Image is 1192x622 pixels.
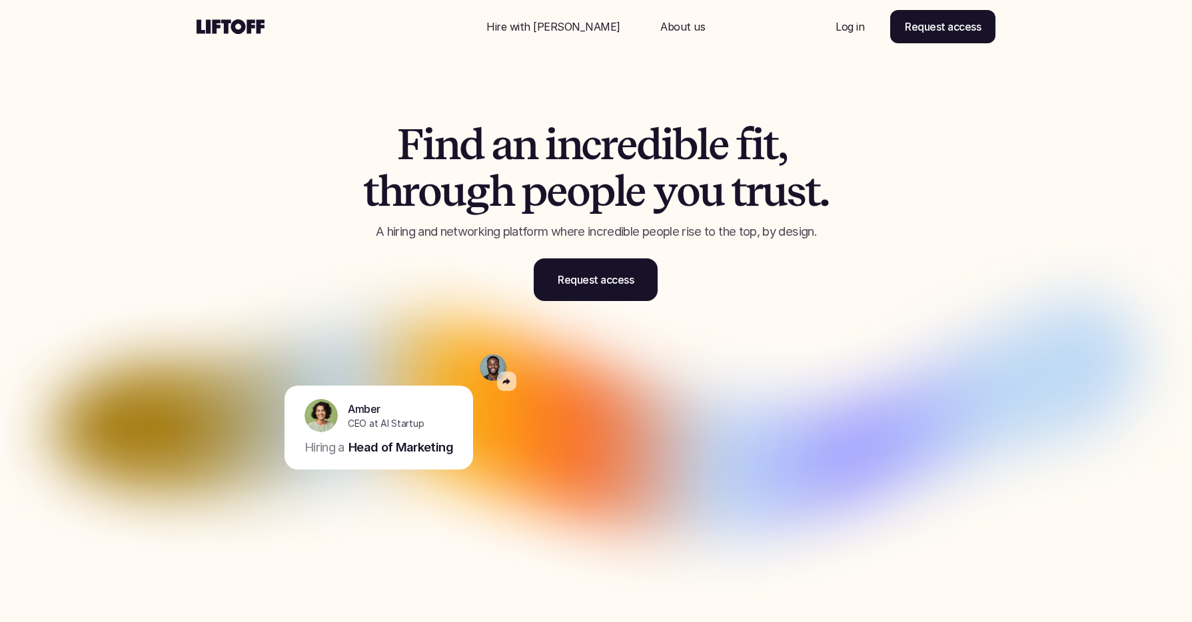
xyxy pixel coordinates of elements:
span: l [614,168,626,214]
span: o [418,168,440,214]
span: t [363,168,378,214]
span: e [616,121,636,168]
span: n [557,121,582,168]
span: t [805,168,820,214]
p: Shared [563,402,594,412]
span: n [434,121,459,168]
span: u [699,168,724,214]
p: Recommended [578,472,642,482]
a: Request access [534,258,658,301]
span: i [422,121,434,168]
p: Hire with [PERSON_NAME] [486,19,620,35]
span: y [653,168,676,214]
span: i [752,121,764,168]
span: a [491,121,512,168]
p: Request access [905,19,981,35]
span: i [661,121,673,168]
span: e [625,168,645,214]
span: . [819,168,829,214]
span: d [459,121,484,168]
span: F [397,121,422,168]
span: h [378,168,402,214]
span: p [589,168,614,214]
p: Marketing leader [783,434,854,448]
p: About us [660,19,705,35]
span: d [636,121,661,168]
span: , [778,121,787,168]
p: Hiring a [304,439,344,456]
span: e [546,168,566,214]
span: r [402,168,418,214]
p: Head of Marketing [348,439,452,456]
p: [PERSON_NAME] [578,483,645,493]
span: r [746,168,762,214]
p: Amber [348,401,380,417]
span: g [465,168,489,214]
span: i [545,121,557,168]
p: Log in [836,19,864,35]
span: r [600,121,616,168]
span: p [521,168,546,214]
span: t [731,168,746,214]
span: l [697,121,708,168]
span: u [440,168,465,214]
span: t [763,121,778,168]
a: Nav Link [644,11,721,43]
a: Nav Link [820,11,880,43]
span: h [489,168,514,214]
a: Nav Link [470,11,636,43]
p: [PERSON_NAME]'s search [563,413,668,423]
span: u [762,168,786,214]
p: Early stage AI [810,456,888,473]
p: Request access [558,272,634,288]
span: b [672,121,697,168]
span: o [566,168,589,214]
p: A hiring and networking platform where incredible people rise to the top, by design. [313,223,880,240]
p: Interested in [740,456,807,473]
a: Request access [890,10,995,43]
span: f [736,121,752,168]
span: e [708,121,728,168]
span: n [512,121,537,168]
p: CEO at AI Startup [348,417,424,431]
span: c [581,121,600,168]
p: [PERSON_NAME] [783,418,867,434]
span: s [786,168,805,214]
span: o [676,168,699,214]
